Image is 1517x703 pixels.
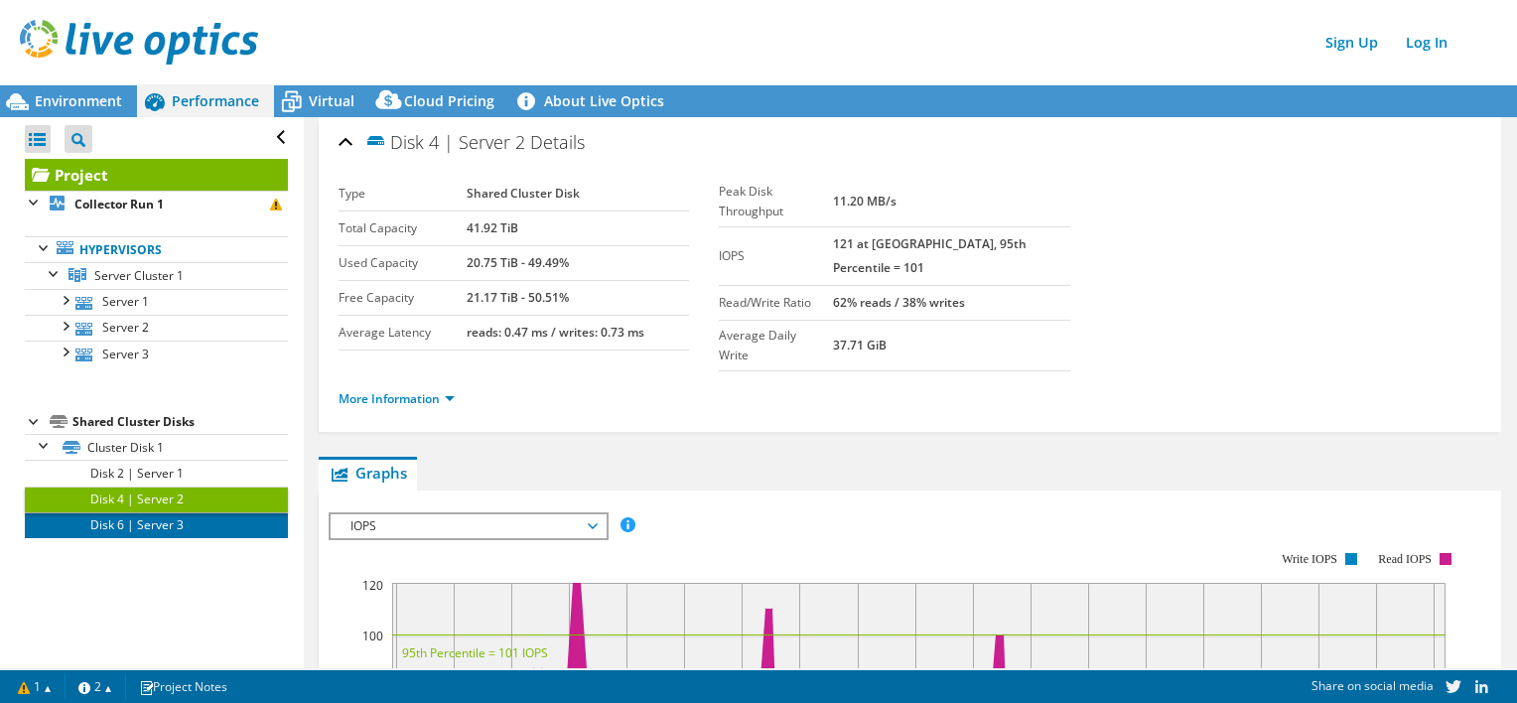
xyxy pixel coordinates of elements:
[25,236,288,262] a: Hypervisors
[172,91,259,110] span: Performance
[530,130,585,154] span: Details
[364,130,525,153] span: Disk 4 | Server 2
[341,514,596,538] span: IOPS
[25,341,288,366] a: Server 3
[1282,552,1337,566] text: Write IOPS
[72,410,288,434] div: Shared Cluster Disks
[362,628,383,644] text: 100
[25,512,288,538] a: Disk 6 | Server 3
[362,577,383,594] text: 120
[25,289,288,315] a: Server 1
[20,20,258,65] img: live_optics_svg.svg
[1396,28,1457,57] a: Log In
[339,184,467,204] label: Type
[404,91,494,110] span: Cloud Pricing
[309,91,354,110] span: Virtual
[833,294,965,311] b: 62% reads / 38% writes
[833,337,887,353] b: 37.71 GiB
[25,315,288,341] a: Server 2
[25,487,288,512] a: Disk 4 | Server 2
[339,323,467,343] label: Average Latency
[65,674,126,699] a: 2
[25,434,288,460] a: Cluster Disk 1
[35,91,122,110] span: Environment
[833,235,1027,276] b: 121 at [GEOGRAPHIC_DATA], 95th Percentile = 101
[25,262,288,288] a: Server Cluster 1
[125,674,241,699] a: Project Notes
[467,324,644,341] b: reads: 0.47 ms / writes: 0.73 ms
[833,193,896,210] b: 11.20 MB/s
[74,196,164,212] b: Collector Run 1
[4,674,66,699] a: 1
[467,289,569,306] b: 21.17 TiB - 50.51%
[719,246,832,266] label: IOPS
[329,463,407,483] span: Graphs
[509,85,679,117] a: About Live Optics
[25,460,288,486] a: Disk 2 | Server 1
[467,254,569,271] b: 20.75 TiB - 49.49%
[94,267,184,284] span: Server Cluster 1
[719,293,832,313] label: Read/Write Ratio
[1378,552,1432,566] text: Read IOPS
[467,185,580,202] b: Shared Cluster Disk
[339,390,455,407] a: More Information
[719,182,832,221] label: Peak Disk Throughput
[25,159,288,191] a: Project
[339,218,467,238] label: Total Capacity
[719,326,832,365] label: Average Daily Write
[339,253,467,273] label: Used Capacity
[1311,677,1434,694] span: Share on social media
[339,288,467,308] label: Free Capacity
[402,644,548,661] text: 95th Percentile = 101 IOPS
[467,219,518,236] b: 41.92 TiB
[25,191,288,216] a: Collector Run 1
[1315,28,1388,57] a: Sign Up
